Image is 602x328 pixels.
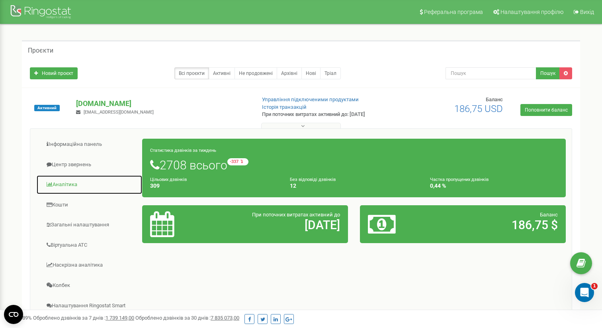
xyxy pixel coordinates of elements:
a: Налаштування Ringostat Smart Phone [36,296,143,323]
u: 1 739 149,00 [106,315,134,321]
input: Пошук [446,67,536,79]
a: Інформаційна панель [36,135,143,154]
button: Пошук [536,67,560,79]
iframe: Intercom live chat [575,283,594,302]
span: Реферальна програма [424,9,483,15]
span: При поточних витратах активний до [252,212,340,218]
span: Оброблено дзвінків за 7 днів : [33,315,134,321]
span: 186,75 USD [454,103,503,114]
a: Кошти [36,195,143,215]
a: Загальні налаштування [36,215,143,235]
a: Новий проєкт [30,67,78,79]
a: Центр звернень [36,155,143,175]
span: 1 [591,283,598,289]
h1: 2708 всього [150,158,558,172]
span: Вихід [580,9,594,15]
a: Історія транзакцій [262,104,307,110]
small: Статистика дзвінків за тиждень [150,148,216,153]
small: Частка пропущених дзвінків [430,177,489,182]
span: [EMAIL_ADDRESS][DOMAIN_NAME] [84,110,154,115]
span: Активний [34,105,60,111]
p: При поточних витратах активний до: [DATE] [262,111,389,118]
a: Архівні [277,67,302,79]
h2: 186,75 $ [435,218,558,232]
span: Налаштування профілю [500,9,563,15]
a: Всі проєкти [174,67,209,79]
h2: [DATE] [217,218,340,232]
a: Поповнити баланс [520,104,572,116]
h4: 0,44 % [430,183,558,189]
u: 7 835 073,00 [211,315,239,321]
small: Цільових дзвінків [150,177,187,182]
h5: Проєкти [28,47,53,54]
a: Активні [209,67,235,79]
small: Без відповіді дзвінків [290,177,336,182]
h4: 12 [290,183,418,189]
a: Нові [301,67,321,79]
small: -337 [227,158,248,165]
h4: 309 [150,183,278,189]
span: Баланс [486,96,503,102]
span: Баланс [540,212,558,218]
a: Тріал [320,67,341,79]
span: Оброблено дзвінків за 30 днів : [135,315,239,321]
a: Колбек [36,276,143,295]
a: Управління підключеними продуктами [262,96,359,102]
button: Open CMP widget [4,305,23,324]
p: [DOMAIN_NAME] [76,98,249,109]
a: Не продовжені [235,67,277,79]
a: Наскрізна аналітика [36,255,143,275]
a: Віртуальна АТС [36,236,143,255]
a: Аналiтика [36,175,143,194]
